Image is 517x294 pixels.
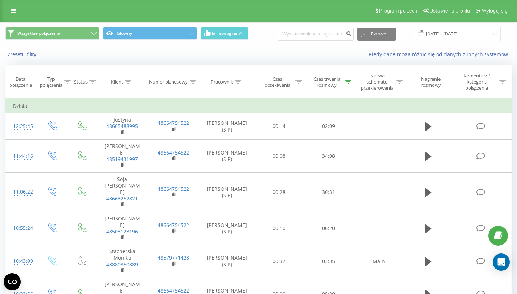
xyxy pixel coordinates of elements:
[4,273,21,290] button: Open CMP widget
[199,245,255,278] td: [PERSON_NAME] (SIP)
[13,185,30,199] div: 11:06:22
[97,139,148,172] td: [PERSON_NAME]
[379,8,417,14] span: Program poleceń
[255,139,304,172] td: 00:08
[482,8,507,14] span: Wyloguj się
[210,31,240,36] span: Harmonogram
[6,99,512,113] td: Dzisiaj
[199,212,255,245] td: [PERSON_NAME] (SIP)
[13,221,30,235] div: 10:55:24
[97,245,148,278] td: Stacherska Monika
[199,139,255,172] td: [PERSON_NAME] (SIP)
[97,113,148,140] td: Justyna
[5,27,99,40] button: Wszystkie połączenia
[357,28,396,41] button: Eksport
[261,76,294,88] div: Czas oczekiwania
[493,253,510,271] div: Open Intercom Messenger
[310,76,343,88] div: Czas trwania rozmowy
[17,30,60,36] span: Wszystkie połączenia
[158,119,189,126] a: 48664754522
[255,212,304,245] td: 00:10
[304,139,353,172] td: 34:08
[74,79,88,85] div: Status
[199,113,255,140] td: [PERSON_NAME] (SIP)
[106,228,138,235] a: 48503123196
[6,76,35,88] div: Data połączenia
[103,27,197,40] button: Główny
[411,76,450,88] div: Nagranie rozmowy
[360,73,395,91] div: Nazwa schematu przekierowania
[106,123,138,129] a: 48665488995
[97,172,148,212] td: Soja [PERSON_NAME]
[158,149,189,156] a: 48664754522
[158,254,189,261] a: 48579771428
[13,149,30,163] div: 11:44:16
[255,245,304,278] td: 00:37
[97,212,148,245] td: [PERSON_NAME]
[13,119,30,133] div: 12:25:45
[255,172,304,212] td: 00:28
[304,172,353,212] td: 30:31
[304,245,353,278] td: 03:35
[201,27,248,40] button: Harmonogram
[158,222,189,228] a: 48664754522
[106,156,138,162] a: 48519431997
[304,113,353,140] td: 02:09
[5,51,40,58] button: Zresetuj filtry
[353,245,405,278] td: Main
[106,195,138,202] a: 48663252821
[430,8,470,14] span: Ustawienia profilu
[106,261,138,268] a: 48880350889
[456,73,498,91] div: Komentarz / kategoria połączenia
[304,212,353,245] td: 00:20
[211,79,233,85] div: Pracownik
[278,28,354,41] input: Wyszukiwanie według numeru
[111,79,123,85] div: Klient
[255,113,304,140] td: 00:14
[158,185,189,192] a: 48664754522
[369,51,512,58] a: Kiedy dane mogą różnić się od danych z innych systemów
[13,254,30,268] div: 10:43:09
[149,79,188,85] div: Numer biznesowy
[158,287,189,294] a: 48664754522
[40,76,62,88] div: Typ połączenia
[199,172,255,212] td: [PERSON_NAME] (SIP)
